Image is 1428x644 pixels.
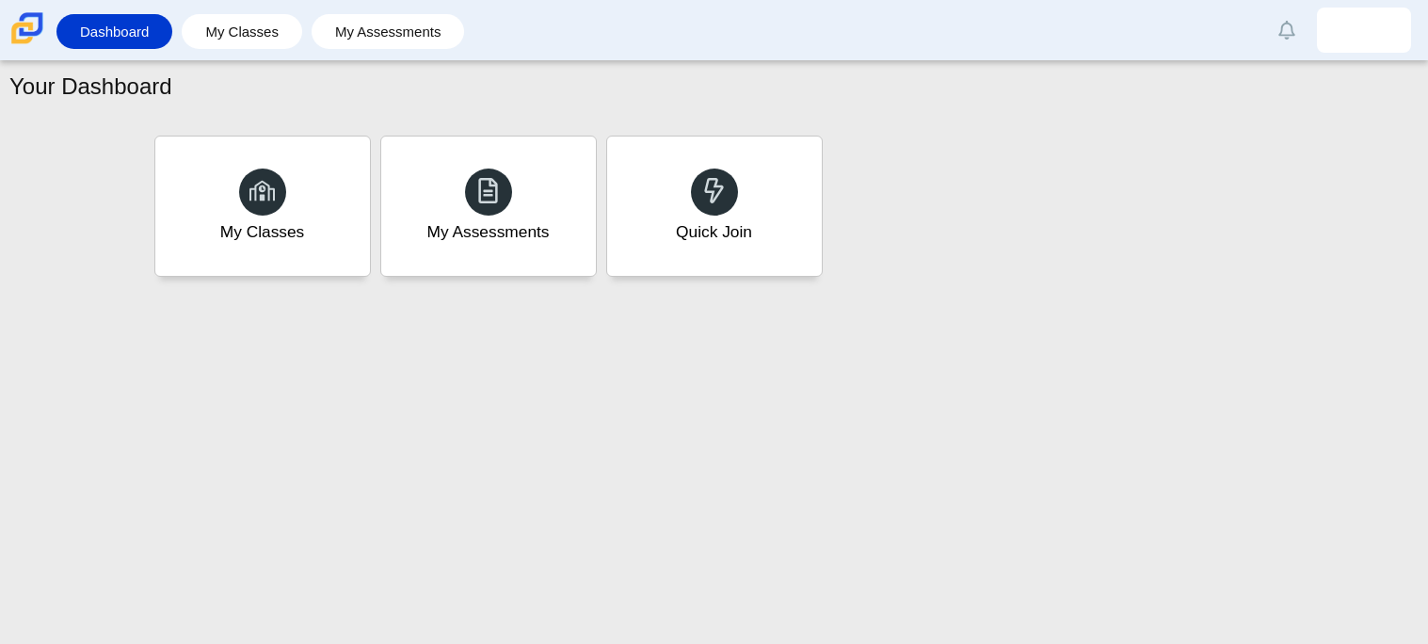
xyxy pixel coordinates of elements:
div: My Assessments [427,220,550,244]
img: julio.medina.tc7Nxk [1349,15,1379,45]
a: My Classes [191,14,293,49]
a: My Assessments [321,14,456,49]
a: Carmen School of Science & Technology [8,35,47,51]
a: My Classes [154,136,371,277]
img: Carmen School of Science & Technology [8,8,47,48]
a: Quick Join [606,136,823,277]
h1: Your Dashboard [9,71,172,103]
a: Dashboard [66,14,163,49]
div: Quick Join [676,220,752,244]
a: julio.medina.tc7Nxk [1317,8,1411,53]
a: My Assessments [380,136,597,277]
a: Alerts [1266,9,1308,51]
div: My Classes [220,220,305,244]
